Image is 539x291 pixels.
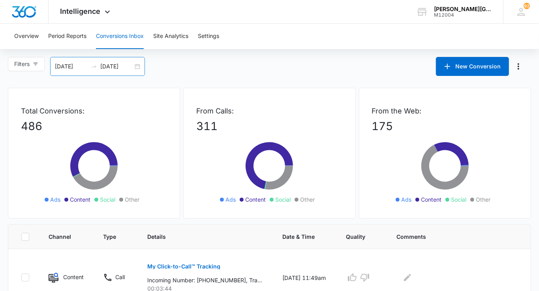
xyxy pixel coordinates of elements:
[436,57,509,76] button: New Conversion
[153,24,188,49] button: Site Analytics
[372,118,518,134] p: 175
[225,195,236,204] span: Ads
[434,6,492,12] div: account name
[401,271,414,284] button: Edit Comments
[245,195,266,204] span: Content
[512,60,525,73] button: Manage Numbers
[196,118,342,134] p: 311
[372,106,518,116] p: From the Web:
[96,24,144,49] button: Conversions Inbox
[147,232,252,241] span: Details
[21,118,167,134] p: 486
[100,195,115,204] span: Social
[147,257,220,276] button: My Click-to-Call™ Tracking
[91,63,97,70] span: to
[396,232,507,241] span: Comments
[283,232,316,241] span: Date & Time
[401,195,411,204] span: Ads
[8,57,45,71] button: Filters
[115,273,125,281] p: Call
[421,195,441,204] span: Content
[198,24,219,49] button: Settings
[60,7,101,15] span: Intelligence
[48,24,86,49] button: Period Reports
[63,273,84,281] p: Content
[451,195,466,204] span: Social
[346,232,366,241] span: Quality
[91,63,97,70] span: swap-right
[103,232,116,241] span: Type
[275,195,291,204] span: Social
[524,3,530,9] div: notifications count
[125,195,139,204] span: Other
[21,106,167,116] p: Total Conversions:
[100,62,133,71] input: End date
[434,12,492,18] div: account id
[147,264,220,269] p: My Click-to-Call™ Tracking
[476,195,490,204] span: Other
[524,3,530,9] span: 92
[14,24,39,49] button: Overview
[49,232,73,241] span: Channel
[300,195,315,204] span: Other
[70,195,90,204] span: Content
[147,276,262,284] p: Incoming Number: [PHONE_NUMBER], Tracking Number: [PHONE_NUMBER], Ring To: [PHONE_NUMBER], Caller...
[196,106,342,116] p: From Calls:
[55,62,88,71] input: Start date
[14,60,30,68] span: Filters
[50,195,60,204] span: Ads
